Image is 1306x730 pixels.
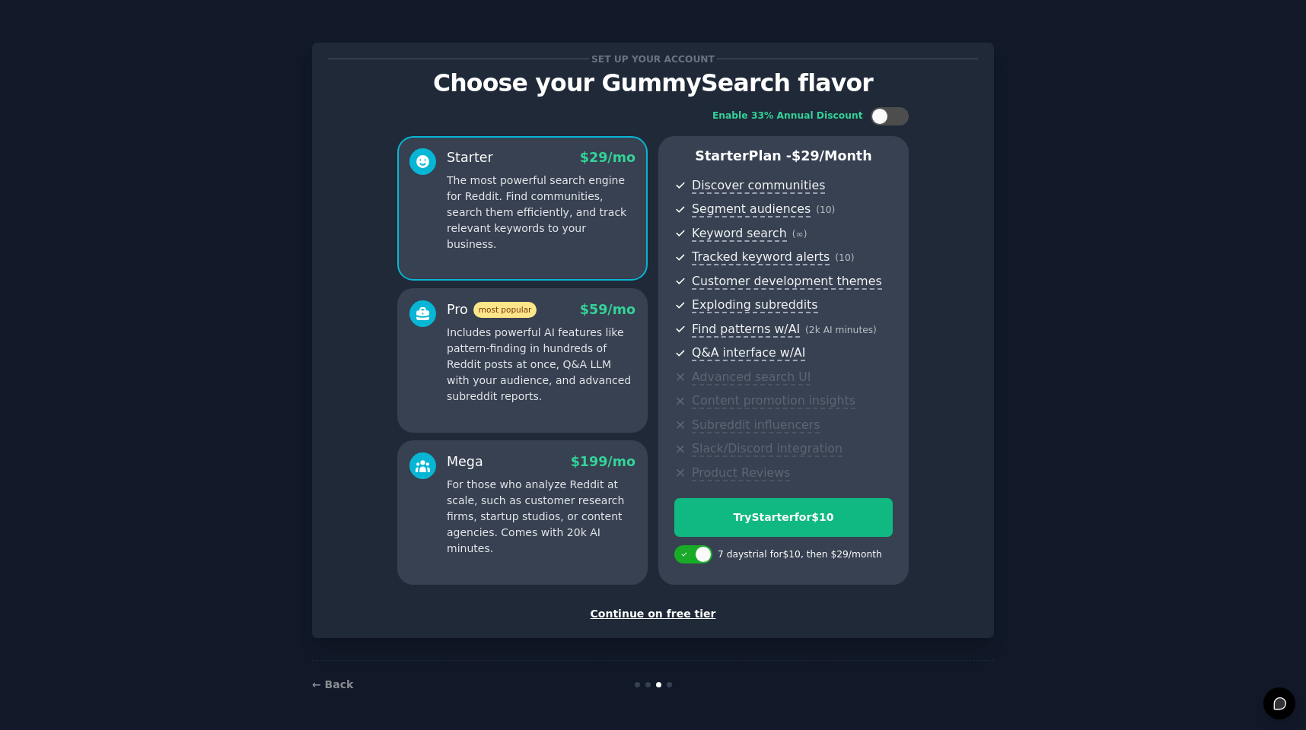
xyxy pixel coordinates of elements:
span: Keyword search [692,226,787,242]
button: TryStarterfor$10 [674,498,893,537]
span: ( 10 ) [816,205,835,215]
p: For those who analyze Reddit at scale, such as customer research firms, startup studios, or conte... [447,477,635,557]
div: 7 days trial for $10 , then $ 29 /month [718,548,882,562]
span: $ 59 /mo [580,302,635,317]
span: Subreddit influencers [692,417,820,433]
div: Starter [447,148,493,167]
span: Discover communities [692,178,825,194]
span: Set up your account [589,51,718,67]
div: Try Starter for $10 [675,509,892,525]
span: Find patterns w/AI [692,322,800,338]
span: ( 10 ) [835,252,854,263]
span: $ 199 /mo [571,454,635,469]
span: $ 29 /month [792,148,872,163]
span: most popular [473,302,537,318]
p: Choose your GummySearch flavor [328,70,978,97]
div: Continue on free tier [328,606,978,622]
span: ( 2k AI minutes ) [805,325,877,335]
span: Advanced search UI [692,370,811,386]
div: Mega [447,452,483,471]
span: Tracked keyword alerts [692,249,830,265]
span: Product Reviews [692,465,790,481]
div: Enable 33% Annual Discount [712,109,863,123]
span: Q&A interface w/AI [692,345,805,361]
p: Starter Plan - [674,147,893,166]
span: Slack/Discord integration [692,441,843,457]
span: Exploding subreddits [692,297,817,313]
span: $ 29 /mo [580,150,635,165]
div: Pro [447,300,537,319]
span: ( ∞ ) [792,229,807,240]
a: ← Back [312,678,353,690]
span: Customer development themes [692,274,882,290]
p: Includes powerful AI features like pattern-finding in hundreds of Reddit posts at once, Q&A LLM w... [447,325,635,405]
span: Segment audiences [692,202,811,217]
span: Content promotion insights [692,393,855,409]
p: The most powerful search engine for Reddit. Find communities, search them efficiently, and track ... [447,173,635,252]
